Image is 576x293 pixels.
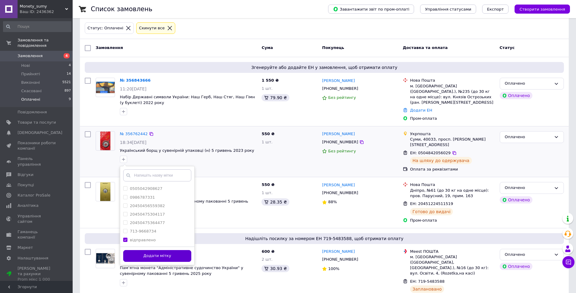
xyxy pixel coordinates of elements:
span: Завантажити звіт по пром-оплаті [333,6,409,12]
div: Оплачено [505,185,551,191]
button: Чат з покупцем [562,256,574,268]
span: 9 [69,97,71,102]
span: Показники роботи компанії [18,140,56,151]
label: відправлено [130,238,156,242]
span: Статус [500,45,515,50]
span: 1 шт. [262,86,272,91]
button: Управління статусами [420,5,476,14]
span: Гаманець компанії [18,229,56,240]
img: Фото товару [100,182,110,201]
span: Управління сайтом [18,213,56,224]
label: 20450475364477 [130,220,165,225]
div: Нова Пошта [410,182,495,187]
span: 550 ₴ [262,132,275,136]
div: Ваш ID: 2436362 [20,9,73,15]
label: 713-9668734 [130,229,156,233]
span: Monety_sumy [20,4,65,9]
div: 79.90 ₴ [262,94,289,101]
span: 1 шт. [262,190,272,195]
div: Укрпошта [410,131,495,137]
span: Надішліть посилку за номером ЕН 719-5483588, щоб отримати оплату [87,236,561,242]
span: Аналітика [18,203,38,208]
div: Оплачено [500,196,532,203]
span: 550 ₴ [262,182,275,187]
a: № 356843666 [120,78,151,83]
div: Готово до видачі [410,208,453,215]
div: Оплата за реквізитами [410,167,495,172]
a: Фото товару [96,249,115,268]
span: Замовлення [18,53,43,59]
span: Нові [21,63,30,68]
span: Замовлення [96,45,123,50]
span: Без рейтингу [328,149,356,153]
div: Cкинути все [138,25,166,31]
label: 0986787331 [130,195,155,200]
span: ЕН: 719-5483588 [410,279,445,284]
span: Відгуки [18,172,33,177]
span: 1 550 ₴ [262,78,278,83]
span: 897 [64,88,71,94]
div: Оплачено [500,263,532,270]
a: Фото товару [96,182,115,201]
span: Cума [262,45,273,50]
div: [PHONE_NUMBER] [321,256,359,263]
div: Дніпро, №61 (до 30 кг на одне місце): пров. Парусний, 19, прим. 163 [410,188,495,199]
div: Нова Пошта [410,78,495,83]
a: [PERSON_NAME] [322,131,355,137]
div: Оплачено [505,80,551,87]
label: 0505042908627 [130,186,163,191]
span: 100% [328,266,339,271]
div: [PHONE_NUMBER] [321,189,359,197]
a: Фото товару [96,131,115,151]
button: Створити замовлення [515,5,570,14]
span: Оплачені [21,97,40,102]
span: Каталог ProSale [18,193,50,198]
a: [PERSON_NAME] [322,182,355,188]
h1: Список замовлень [91,5,152,13]
span: Прийняті [21,71,40,77]
a: Фото товару [96,78,115,97]
span: ЕН: 20451224511519 [410,201,453,206]
img: Фото товару [96,82,115,93]
span: Без рейтингу [328,95,356,100]
a: Пам’ятна монета "Адміністративне судочинство України" у сувенірному пакованні 5 гривень 2025 року [120,265,243,276]
button: Експорт [482,5,509,14]
span: Скасовані [21,88,42,94]
span: 2 шт. [262,257,272,262]
span: Набір Державні символи України: Наш Герб, Наш Стяг, Наш Гімн (у буклеті) 2022 року [120,95,255,105]
span: Налаштування [18,256,48,261]
span: 88% [328,200,337,204]
span: Управління статусами [425,7,471,11]
span: Експорт [487,7,504,11]
span: Товари та послуги [18,120,56,125]
div: Статус: Оплачені [86,25,124,31]
a: Додати ЕН [410,108,432,112]
span: 1 шт. [262,140,272,144]
label: 20450475304117 [130,212,165,216]
span: 11:20[DATE] [120,86,146,91]
span: 600 ₴ [262,249,275,254]
a: Створити замовлення [509,7,570,11]
a: Український борщ у сувенірній упаковці (н) 5 гривень 2023 року [120,148,254,153]
span: Покупець [322,45,344,50]
span: ЕН: 0504842056029 [410,151,451,155]
img: Фото товару [100,132,110,150]
span: 4 [64,53,70,58]
div: Оплачено [500,92,532,99]
span: Панель управління [18,156,56,167]
span: 18:34[DATE] [120,140,146,145]
span: Доставка та оплата [403,45,448,50]
span: [PERSON_NAME] та рахунки [18,266,56,282]
a: № 356762442 [120,132,148,136]
a: [PERSON_NAME] [322,249,355,255]
div: На шляху до одержувача [410,157,472,164]
input: Напишіть назву мітки [123,169,191,181]
span: Маркет [18,245,33,250]
span: Згенеруйте або додайте ЕН у замовлення, щоб отримати оплату [87,64,561,70]
div: Пром-оплата [410,218,495,223]
div: Суми, 40033, просп. [PERSON_NAME][STREET_ADDRESS] [410,137,495,148]
input: Пошук [3,21,71,32]
div: Оплачено [505,134,551,140]
span: 14 [67,71,71,77]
